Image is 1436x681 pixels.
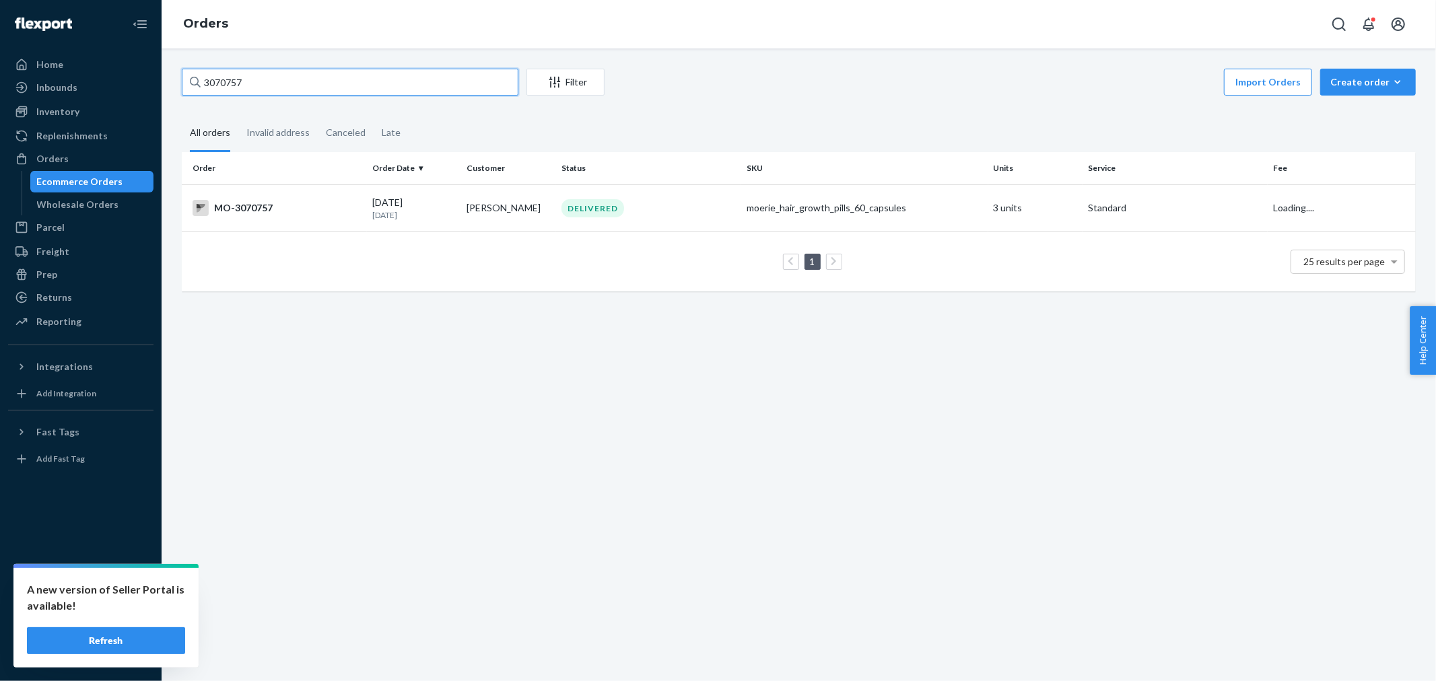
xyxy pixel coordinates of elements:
td: 3 units [988,184,1083,231]
span: 25 results per page [1304,256,1386,267]
ol: breadcrumbs [172,5,239,44]
a: Add Integration [8,383,153,404]
a: Help Center [8,620,153,642]
a: Page 1 is your current page [807,256,818,267]
div: Create order [1330,75,1406,89]
a: Add Fast Tag [8,448,153,470]
div: Reporting [36,315,81,328]
div: Ecommerce Orders [37,175,123,188]
div: Prep [36,268,57,281]
th: Units [988,152,1083,184]
td: [PERSON_NAME] [461,184,556,231]
button: Refresh [27,627,185,654]
button: Fast Tags [8,421,153,443]
button: Give Feedback [8,643,153,665]
div: [DATE] [372,196,456,221]
div: Orders [36,152,69,166]
button: Open Search Box [1326,11,1353,38]
a: Replenishments [8,125,153,147]
div: Integrations [36,360,93,373]
div: Invalid address [246,115,310,150]
a: Parcel [8,217,153,238]
div: Home [36,58,63,71]
img: Flexport logo [15,17,72,31]
th: Fee [1268,152,1416,184]
div: All orders [190,115,230,152]
a: Inbounds [8,77,153,98]
div: Canceled [326,115,366,150]
a: Prep [8,264,153,285]
a: Freight [8,241,153,262]
a: Settings [8,575,153,596]
a: Orders [183,16,228,31]
div: Customer [467,162,551,174]
div: Wholesale Orders [37,198,119,211]
div: Filter [527,75,604,89]
div: Inbounds [36,81,77,94]
th: SKU [741,152,988,184]
button: Integrations [8,356,153,378]
div: Inventory [36,105,79,118]
button: Open notifications [1355,11,1382,38]
div: Add Integration [36,388,96,399]
button: Help Center [1410,306,1436,375]
a: Returns [8,287,153,308]
div: Add Fast Tag [36,453,85,464]
button: Create order [1320,69,1416,96]
a: Wholesale Orders [30,194,154,215]
th: Order Date [367,152,462,184]
p: [DATE] [372,209,456,221]
button: Filter [526,69,605,96]
div: Returns [36,291,72,304]
button: Close Navigation [127,11,153,38]
div: Parcel [36,221,65,234]
button: Open account menu [1385,11,1412,38]
a: Orders [8,148,153,170]
div: MO-3070757 [193,200,362,216]
td: Loading.... [1268,184,1416,231]
th: Status [556,152,741,184]
a: Ecommerce Orders [30,171,154,192]
div: moerie_hair_growth_pills_60_capsules [747,201,983,215]
div: DELIVERED [561,199,624,217]
div: Replenishments [36,129,108,143]
p: Standard [1088,201,1262,215]
a: Talk to Support [8,598,153,619]
div: Fast Tags [36,425,79,439]
div: Freight [36,245,69,258]
p: A new version of Seller Portal is available! [27,581,185,614]
th: Service [1083,152,1268,184]
div: Late [382,115,401,150]
a: Reporting [8,311,153,332]
th: Order [182,152,367,184]
input: Search orders [182,69,518,96]
a: Inventory [8,101,153,122]
button: Import Orders [1224,69,1312,96]
a: Home [8,54,153,75]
